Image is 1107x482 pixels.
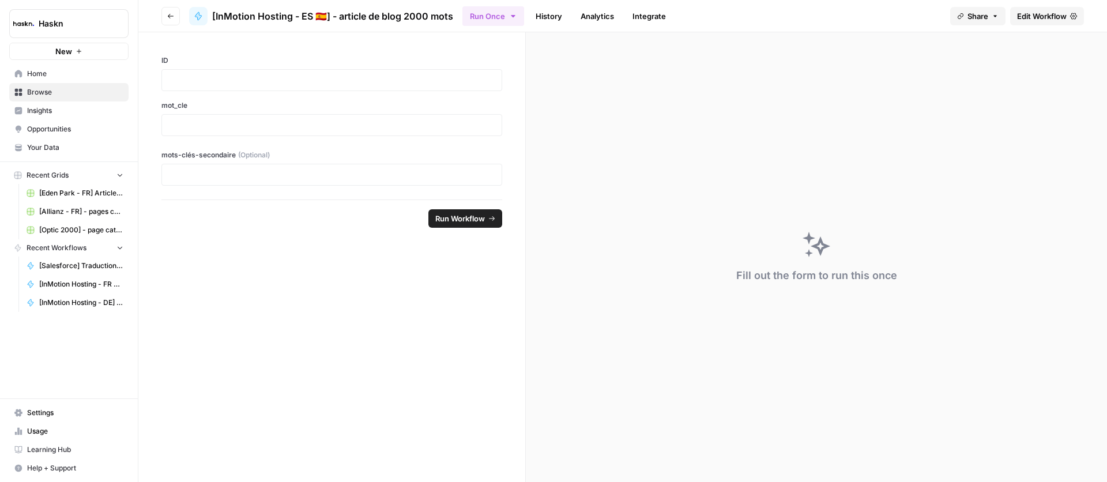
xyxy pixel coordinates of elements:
[39,261,123,271] span: [Salesforce] Traduction optimisation + FAQ + Post RS
[967,10,988,22] span: Share
[462,6,524,26] button: Run Once
[9,167,129,184] button: Recent Grids
[13,13,34,34] img: Haskn Logo
[574,7,621,25] a: Analytics
[39,206,123,217] span: [Allianz - FR] - pages conseil + FAQ
[21,184,129,202] a: [Eden Park - FR] Article de blog - 1000 mots
[21,293,129,312] a: [InMotion Hosting - DE] - article de blog 2000 mots
[27,408,123,418] span: Settings
[39,279,123,289] span: [InMotion Hosting - FR 🇫🇷] - article de blog 2000 mots
[9,101,129,120] a: Insights
[238,150,270,160] span: (Optional)
[428,209,502,228] button: Run Workflow
[1017,10,1067,22] span: Edit Workflow
[27,142,123,153] span: Your Data
[27,170,69,180] span: Recent Grids
[9,83,129,101] a: Browse
[9,422,129,440] a: Usage
[1010,7,1084,25] a: Edit Workflow
[9,65,129,83] a: Home
[27,426,123,436] span: Usage
[27,243,86,253] span: Recent Workflows
[39,188,123,198] span: [Eden Park - FR] Article de blog - 1000 mots
[626,7,673,25] a: Integrate
[9,120,129,138] a: Opportunities
[21,275,129,293] a: [InMotion Hosting - FR 🇫🇷] - article de blog 2000 mots
[27,87,123,97] span: Browse
[39,18,108,29] span: Haskn
[55,46,72,57] span: New
[950,7,1006,25] button: Share
[9,138,129,157] a: Your Data
[212,9,453,23] span: [InMotion Hosting - ES 🇪🇸] - article de blog 2000 mots
[27,106,123,116] span: Insights
[435,213,485,224] span: Run Workflow
[27,463,123,473] span: Help + Support
[27,445,123,455] span: Learning Hub
[189,7,453,25] a: [InMotion Hosting - ES 🇪🇸] - article de blog 2000 mots
[21,257,129,275] a: [Salesforce] Traduction optimisation + FAQ + Post RS
[39,225,123,235] span: [Optic 2000] - page catégorie + article de blog
[9,440,129,459] a: Learning Hub
[161,55,502,66] label: ID
[161,100,502,111] label: mot_cle
[39,298,123,308] span: [InMotion Hosting - DE] - article de blog 2000 mots
[9,9,129,38] button: Workspace: Haskn
[161,150,502,160] label: mots-clés-secondaire
[21,221,129,239] a: [Optic 2000] - page catégorie + article de blog
[9,404,129,422] a: Settings
[9,239,129,257] button: Recent Workflows
[529,7,569,25] a: History
[9,43,129,60] button: New
[27,124,123,134] span: Opportunities
[21,202,129,221] a: [Allianz - FR] - pages conseil + FAQ
[736,268,897,284] div: Fill out the form to run this once
[9,459,129,477] button: Help + Support
[27,69,123,79] span: Home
